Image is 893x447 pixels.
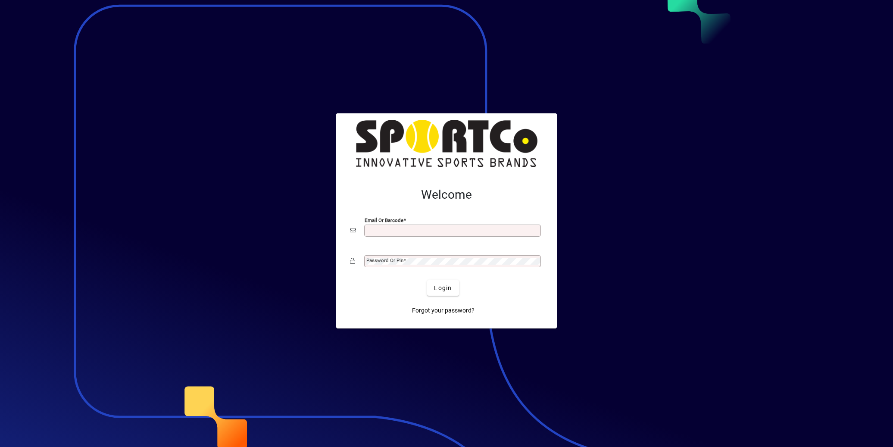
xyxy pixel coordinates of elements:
button: Login [427,280,459,296]
mat-label: Password or Pin [366,257,403,263]
mat-label: Email or Barcode [365,217,403,223]
span: Login [434,284,452,293]
span: Forgot your password? [412,306,475,315]
h2: Welcome [350,188,543,202]
a: Forgot your password? [409,303,478,318]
